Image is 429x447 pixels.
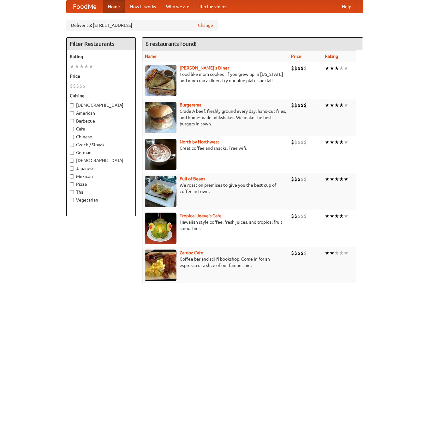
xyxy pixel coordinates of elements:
[73,82,76,89] li: $
[145,145,286,151] p: Great coffee and snacks. Free wifi.
[325,250,330,257] li: ★
[330,65,334,72] li: ★
[291,250,294,257] li: $
[304,65,307,72] li: $
[145,176,176,207] img: beans.jpg
[297,250,301,257] li: $
[89,63,93,70] li: ★
[180,139,219,144] a: North by Northwest
[79,63,84,70] li: ★
[344,213,349,220] li: ★
[301,213,304,220] li: $
[145,54,157,59] a: Name
[334,102,339,109] li: ★
[325,54,338,59] a: Rating
[70,63,74,70] li: ★
[74,63,79,70] li: ★
[70,166,74,171] input: Japanese
[79,82,82,89] li: $
[70,118,132,124] label: Barbecue
[70,73,132,79] h5: Price
[297,213,301,220] li: $
[180,250,203,255] a: Zardoz Cafe
[304,213,307,220] li: $
[301,65,304,72] li: $
[334,213,339,220] li: ★
[291,176,294,183] li: $
[76,82,79,89] li: $
[180,65,229,70] a: [PERSON_NAME]'s Diner
[337,0,356,13] a: Help
[70,134,132,140] label: Chinese
[70,190,74,194] input: Thai
[334,139,339,146] li: ★
[70,157,132,164] label: [DEMOGRAPHIC_DATA]
[291,213,294,220] li: $
[70,103,74,107] input: [DEMOGRAPHIC_DATA]
[301,102,304,109] li: $
[334,176,339,183] li: ★
[70,53,132,60] h5: Rating
[146,41,197,47] ng-pluralize: 6 restaurants found!
[339,65,344,72] li: ★
[297,65,301,72] li: $
[145,250,176,281] img: zardoz.jpg
[325,102,330,109] li: ★
[344,176,349,183] li: ★
[301,250,304,257] li: $
[301,139,304,146] li: $
[70,182,74,186] input: Pizza
[339,250,344,257] li: ★
[145,65,176,96] img: sallys.jpg
[180,213,222,218] a: Tropical Jeeve's Cafe
[70,93,132,99] h5: Cuisine
[330,102,334,109] li: ★
[304,139,307,146] li: $
[70,111,74,115] input: American
[325,139,330,146] li: ★
[67,38,135,50] h4: Filter Restaurants
[66,20,218,31] div: Deliver to: [STREET_ADDRESS]
[339,139,344,146] li: ★
[70,126,132,132] label: Cafe
[330,176,334,183] li: ★
[297,102,301,109] li: $
[334,250,339,257] li: ★
[70,102,132,108] label: [DEMOGRAPHIC_DATA]
[334,65,339,72] li: ★
[180,102,201,107] a: Burgerama
[70,198,74,202] input: Vegetarian
[339,176,344,183] li: ★
[70,181,132,187] label: Pizza
[161,0,194,13] a: Who we are
[70,159,74,163] input: [DEMOGRAPHIC_DATA]
[344,139,349,146] li: ★
[291,65,294,72] li: $
[291,54,301,59] a: Price
[70,143,74,147] input: Czech / Slovak
[304,176,307,183] li: $
[325,65,330,72] li: ★
[145,256,286,269] p: Coffee bar and sci-fi bookshop. Come in for an espresso or a slice of our famous pie.
[70,189,132,195] label: Thai
[330,250,334,257] li: ★
[339,102,344,109] li: ★
[297,139,301,146] li: $
[180,176,205,181] a: Full of Beans
[194,0,232,13] a: Recipe videos
[291,139,294,146] li: $
[70,197,132,203] label: Vegetarian
[70,110,132,116] label: American
[294,139,297,146] li: $
[339,213,344,220] li: ★
[145,219,286,232] p: Hawaiian style coffee, fresh juices, and tropical fruit smoothies.
[145,108,286,127] p: Grade A beef, freshly ground every day, hand-cut fries, and home-made milkshakes. We make the bes...
[294,176,297,183] li: $
[145,102,176,133] img: burgerama.jpg
[70,173,132,179] label: Mexican
[325,213,330,220] li: ★
[70,127,74,131] input: Cafe
[70,82,73,89] li: $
